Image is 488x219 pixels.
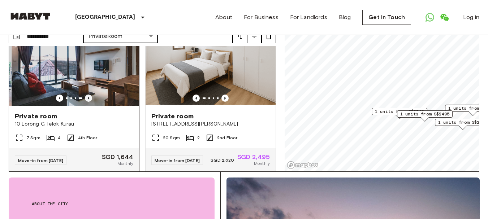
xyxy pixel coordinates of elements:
span: About the city [32,201,191,207]
span: 1 units from S$2495 [400,111,449,117]
a: Previous imagePrevious imagePrivate room10 Lorong G Telok Kurau7 Sqm44th FloorMove-in from [DATE]... [9,19,139,173]
button: tune [247,29,262,43]
span: SGD 2,620 [211,157,234,163]
button: Previous image [85,95,92,102]
span: Monthly [117,160,133,167]
button: Previous image [221,95,229,102]
span: 1 units from S$2380 [438,119,487,126]
div: Map marker [372,108,427,119]
span: Move-in from [DATE] [155,158,200,163]
span: 20 Sqm [163,135,180,141]
a: For Landlords [290,13,327,22]
a: About [215,13,232,22]
span: Private room [151,112,194,121]
button: Previous image [56,95,63,102]
img: Habyt [9,13,52,20]
span: SGD 1,644 [102,154,133,160]
span: 4 [58,135,61,141]
span: 4th Floor [78,135,97,141]
a: Mapbox logo [287,161,319,169]
img: Marketing picture of unit SG-01-001-006-01 [146,19,276,106]
a: Get in Touch [362,10,411,25]
span: SGD 2,495 [237,154,270,160]
a: Log in [463,13,479,22]
a: Marketing picture of unit SG-01-001-006-01Previous imagePrevious imagePrivate room[STREET_ADDRESS... [145,19,276,173]
span: 2 [197,135,200,141]
a: Open WeChat [437,10,452,25]
span: 10 Lorong G Telok Kurau [15,121,133,128]
a: Open WhatsApp [423,10,437,25]
button: tune [262,29,276,43]
p: [GEOGRAPHIC_DATA] [75,13,135,22]
span: [STREET_ADDRESS][PERSON_NAME] [151,121,270,128]
button: Choose date, selected date is 16 Sep 2025 [9,29,24,43]
a: For Business [244,13,278,22]
span: 1 units from S$2762 [375,108,424,115]
button: tune [233,29,247,43]
span: Monthly [254,160,270,167]
img: Marketing picture of unit SG-01-029-005-02 [12,19,142,106]
button: Previous image [193,95,200,102]
div: Map marker [397,110,453,122]
span: 7 Sqm [26,135,40,141]
span: 2nd Floor [217,135,237,141]
span: Move-in from [DATE] [18,158,63,163]
a: Blog [339,13,351,22]
div: PrivateRoom [83,29,158,43]
span: Private room [15,112,57,121]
